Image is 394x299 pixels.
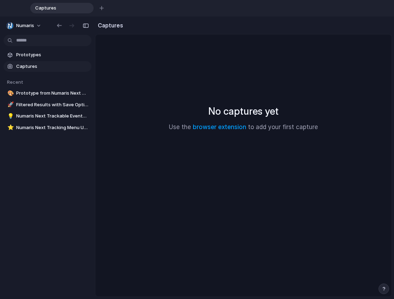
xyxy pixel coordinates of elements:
a: Captures [4,61,91,72]
button: 🎨 [6,90,13,97]
span: Filtered Results with Save Option [16,101,89,108]
span: Prototypes [16,51,89,58]
a: Prototypes [4,50,91,60]
h2: Captures [95,21,123,30]
p: Use the to add your first capture [169,123,318,132]
button: ⭐ [6,124,13,131]
a: 🚀Filtered Results with Save Option [4,100,91,110]
span: Captures [16,63,89,70]
span: Captures [32,5,82,12]
div: 🎨 [7,89,12,97]
div: ⭐ [7,123,12,132]
a: browser extension [193,123,246,131]
span: Numaris Next Trackable Events Overview [16,113,89,120]
button: Numaris [4,20,45,31]
button: 💡 [6,113,13,120]
span: Numaris [16,22,34,29]
button: 🚀 [6,101,13,108]
a: 🎨Prototype from Numaris Next Unidades [4,88,91,98]
a: 💡Numaris Next Trackable Events Overview [4,111,91,121]
span: Recent [7,79,23,85]
span: Numaris Next Tracking Menu Update [16,124,89,131]
a: ⭐Numaris Next Tracking Menu Update [4,122,91,133]
div: Captures [30,3,94,13]
div: 🚀 [7,101,12,109]
span: Prototype from Numaris Next Unidades [16,90,89,97]
div: 💡 [7,112,12,120]
h2: No captures yet [208,104,279,119]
